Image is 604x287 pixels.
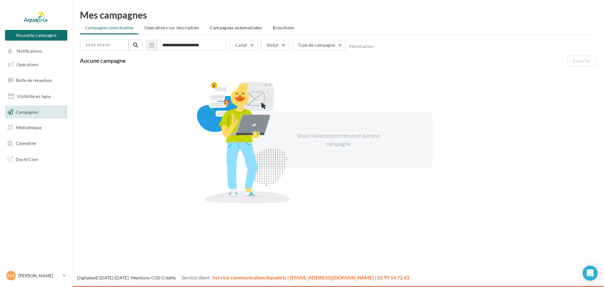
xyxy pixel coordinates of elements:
button: Nouvelle campagne [5,30,67,41]
span: Docto'Com [16,155,38,163]
a: Digitaleo [77,275,95,280]
div: Open Intercom Messenger [583,266,598,281]
span: Visibilité en ligne [17,94,51,99]
a: Calendrier [4,137,69,150]
a: Campagnes [4,106,69,119]
a: Opérations [4,58,69,71]
a: Boîte de réception [4,73,69,87]
span: Operations sur inscription [144,25,199,30]
a: Médiathèque [4,121,69,134]
a: HH [PERSON_NAME] [5,270,67,282]
span: © [DATE]-[DATE] - - - [77,275,409,280]
a: CGS [151,275,160,280]
button: Statut [261,40,289,50]
span: Notifications [17,49,42,54]
div: Mes campagnes [80,10,596,20]
button: Type de campagne [293,40,346,50]
span: Opérations [16,62,38,67]
span: Brouillons [273,25,294,30]
span: Service communication Aquatiris | [EMAIL_ADDRESS][DOMAIN_NAME] | 02 99 54 72 43 [212,274,409,280]
span: HH [8,273,14,279]
span: Campagnes automatisées [210,25,262,30]
button: Réinitialiser [349,44,374,49]
button: Exporter [568,55,596,66]
span: Calendrier [16,141,37,146]
a: Visibilité en ligne [4,90,69,103]
a: Docto'Com [4,152,69,166]
span: Aucune campagne [80,57,126,64]
span: Médiathèque [16,125,42,130]
span: Boîte de réception [16,77,52,83]
a: Crédits [161,275,176,280]
span: Service client [182,274,210,280]
div: Vous n'avez encore envoyé aucune campagne [284,132,392,148]
button: Canal [230,40,258,50]
a: Mentions [131,275,150,280]
p: [PERSON_NAME] [18,273,60,279]
span: Campagnes [16,109,38,114]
